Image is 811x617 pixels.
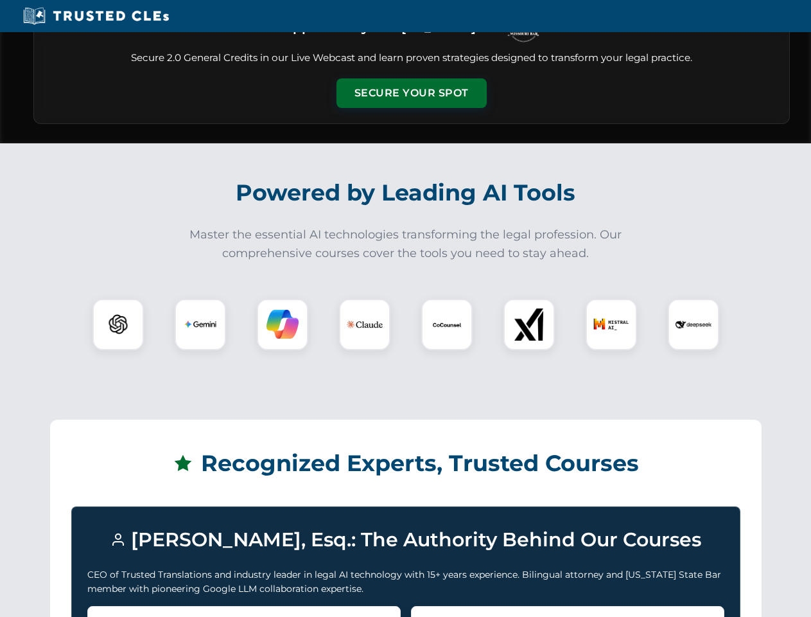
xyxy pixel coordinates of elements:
[87,523,724,557] h3: [PERSON_NAME], Esq.: The Authority Behind Our Courses
[181,226,631,263] p: Master the essential AI technologies transforming the legal profession. Our comprehensive courses...
[339,299,390,350] div: Claude
[49,51,774,66] p: Secure 2.0 General Credits in our Live Webcast and learn proven strategies designed to transform ...
[257,299,308,350] div: Copilot
[676,307,711,343] img: DeepSeek Logo
[71,441,740,486] h2: Recognized Experts, Trusted Courses
[586,299,637,350] div: Mistral AI
[19,6,173,26] img: Trusted CLEs
[503,299,555,350] div: xAI
[184,308,216,341] img: Gemini Logo
[431,308,463,341] img: CoCounsel Logo
[513,308,545,341] img: xAI Logo
[87,568,724,596] p: CEO of Trusted Translations and industry leader in legal AI technology with 15+ years experience....
[336,78,487,108] button: Secure Your Spot
[347,307,383,343] img: Claude Logo
[266,308,299,341] img: Copilot Logo
[593,307,629,343] img: Mistral AI Logo
[100,306,137,343] img: ChatGPT Logo
[668,299,719,350] div: DeepSeek
[92,299,144,350] div: ChatGPT
[175,299,226,350] div: Gemini
[50,170,762,215] h2: Powered by Leading AI Tools
[421,299,473,350] div: CoCounsel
